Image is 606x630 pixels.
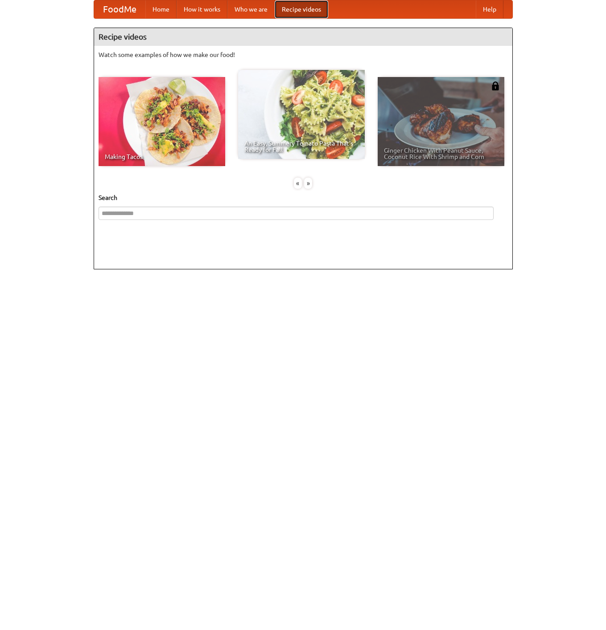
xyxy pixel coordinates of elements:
div: » [304,178,312,189]
span: Making Tacos [105,154,219,160]
a: Help [476,0,503,18]
a: An Easy, Summery Tomato Pasta That's Ready for Fall [238,70,365,159]
a: Making Tacos [99,77,225,166]
h5: Search [99,193,508,202]
img: 483408.png [491,81,500,90]
h4: Recipe videos [94,28,512,46]
a: Home [145,0,177,18]
div: « [294,178,302,189]
a: How it works [177,0,227,18]
span: An Easy, Summery Tomato Pasta That's Ready for Fall [244,140,359,153]
p: Watch some examples of how we make our food! [99,50,508,59]
a: Who we are [227,0,275,18]
a: Recipe videos [275,0,328,18]
a: FoodMe [94,0,145,18]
